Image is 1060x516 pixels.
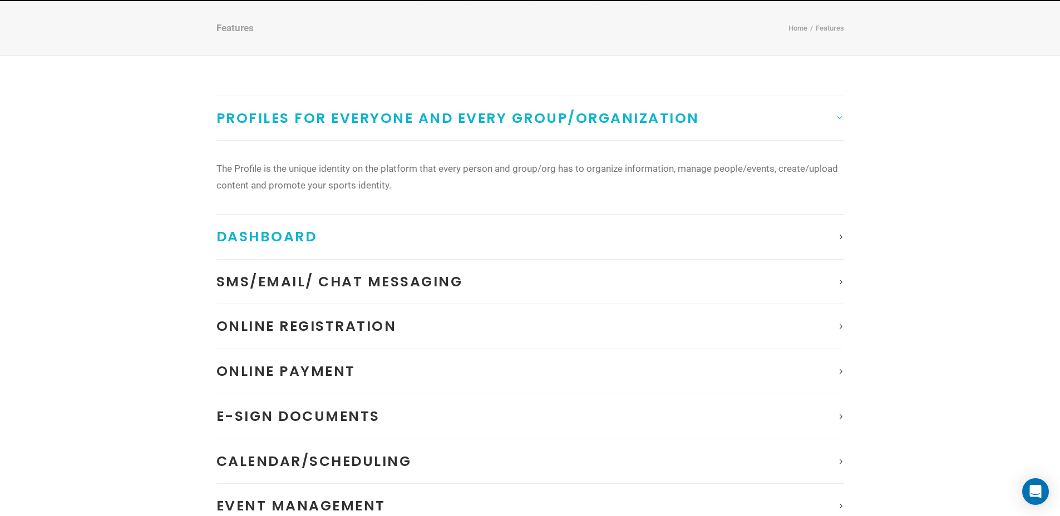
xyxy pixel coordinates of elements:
[216,496,386,515] span: Event Management
[216,22,254,34] div: Features
[216,406,380,426] span: E-Sign documents
[216,227,317,246] span: Dashboard
[216,272,463,291] span: SMS/Email/ Chat Messaging
[216,349,844,394] a: Online Payment
[216,439,844,484] a: Calendar/Scheduling
[788,24,807,32] a: Home
[216,96,844,141] a: Profiles for Everyone and Every Group/Organization
[216,451,412,471] span: Calendar/Scheduling
[216,215,844,259] a: Dashboard
[1022,478,1049,505] div: Open Intercom Messenger
[216,108,699,128] span: Profiles for Everyone and Every Group/Organization
[216,161,844,194] p: The Profile is the unique identity on the platform that every person and group/org has to organiz...
[216,304,844,349] a: Online Registration
[216,394,844,439] a: E-Sign documents
[216,316,397,336] span: Online Registration
[216,361,356,381] span: Online Payment
[807,22,844,35] li: Features
[216,260,844,304] a: SMS/Email/ Chat Messaging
